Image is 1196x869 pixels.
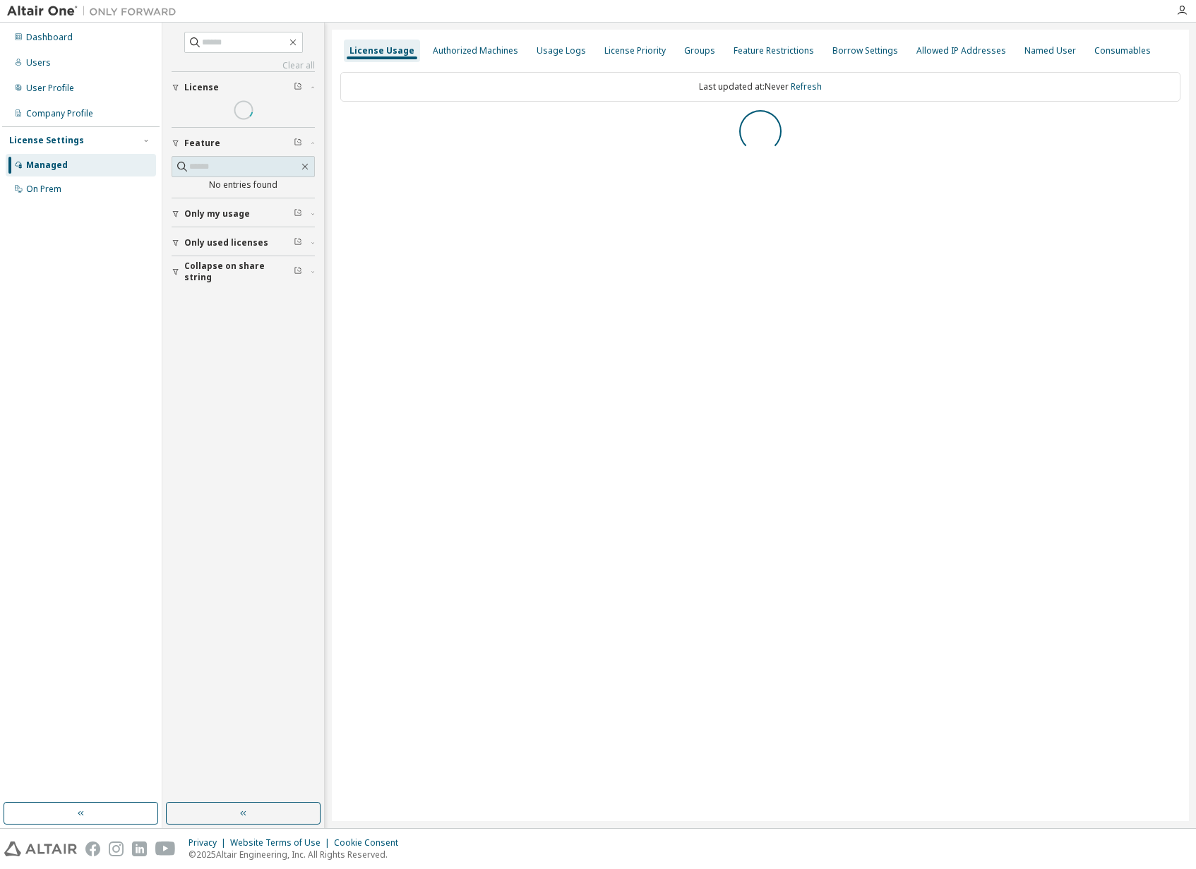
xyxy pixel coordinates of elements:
span: Clear filter [294,82,302,93]
div: Named User [1024,45,1076,56]
p: © 2025 Altair Engineering, Inc. All Rights Reserved. [189,849,407,861]
img: linkedin.svg [132,841,147,856]
span: Clear filter [294,266,302,277]
a: Refresh [791,80,822,92]
button: Only my usage [172,198,315,229]
div: Consumables [1094,45,1151,56]
span: Clear filter [294,208,302,220]
button: Feature [172,128,315,159]
div: Feature Restrictions [734,45,814,56]
div: Usage Logs [537,45,586,56]
span: Clear filter [294,237,302,248]
img: altair_logo.svg [4,841,77,856]
div: License Settings [9,135,84,146]
div: Website Terms of Use [230,837,334,849]
span: Feature [184,138,220,149]
div: Last updated at: Never [340,72,1180,102]
a: Clear all [172,60,315,71]
button: Only used licenses [172,227,315,258]
div: License Usage [349,45,414,56]
div: Dashboard [26,32,73,43]
div: Company Profile [26,108,93,119]
div: User Profile [26,83,74,94]
img: Altair One [7,4,184,18]
span: Clear filter [294,138,302,149]
img: instagram.svg [109,841,124,856]
div: On Prem [26,184,61,195]
div: Cookie Consent [334,837,407,849]
div: Allowed IP Addresses [916,45,1006,56]
span: License [184,82,219,93]
img: facebook.svg [85,841,100,856]
div: Authorized Machines [433,45,518,56]
div: No entries found [172,179,315,191]
div: Borrow Settings [832,45,898,56]
div: Managed [26,160,68,171]
div: Privacy [189,837,230,849]
div: Users [26,57,51,68]
div: Groups [684,45,715,56]
button: Collapse on share string [172,256,315,287]
button: License [172,72,315,103]
div: License Priority [604,45,666,56]
span: Only my usage [184,208,250,220]
span: Only used licenses [184,237,268,248]
img: youtube.svg [155,841,176,856]
span: Collapse on share string [184,260,294,283]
